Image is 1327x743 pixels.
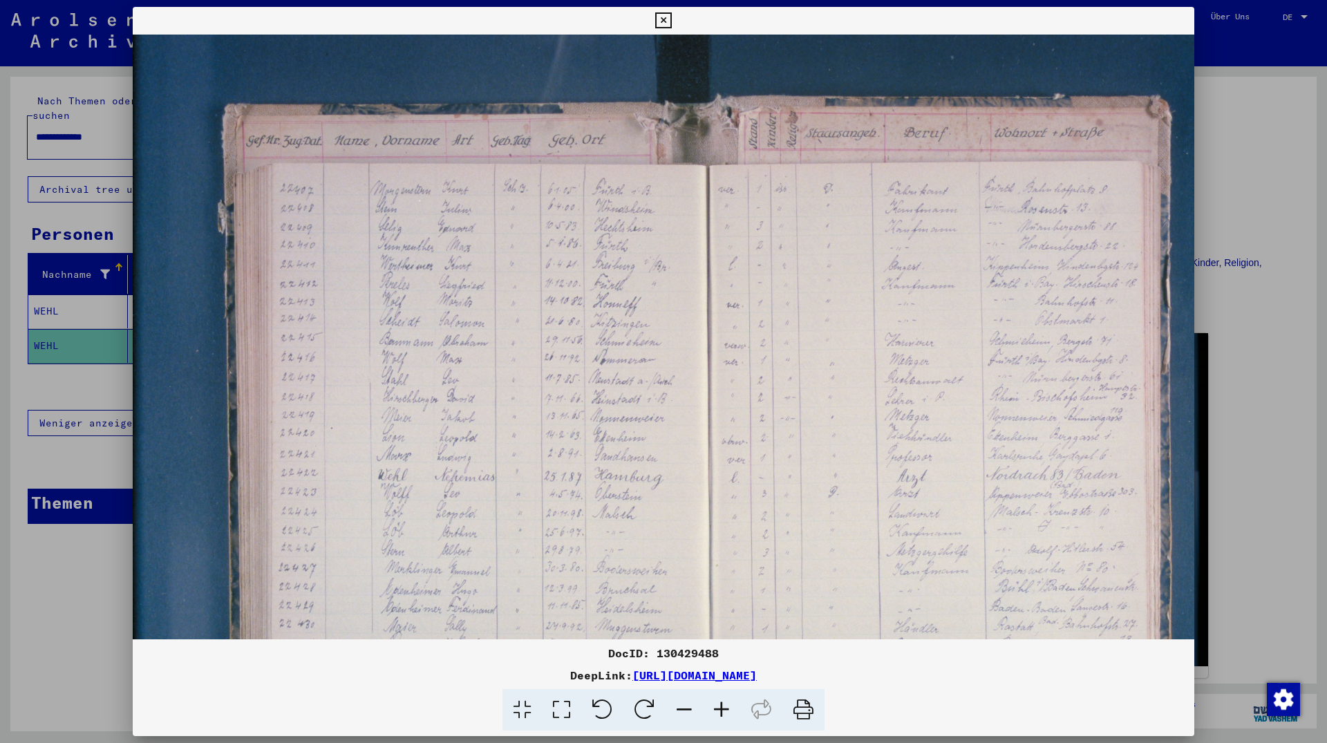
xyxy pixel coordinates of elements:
[632,668,757,682] a: [URL][DOMAIN_NAME]
[1267,683,1300,716] img: Zustimmung ändern
[133,645,1194,661] div: DocID: 130429488
[1266,682,1299,715] div: Zustimmung ändern
[133,667,1194,684] div: DeepLink:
